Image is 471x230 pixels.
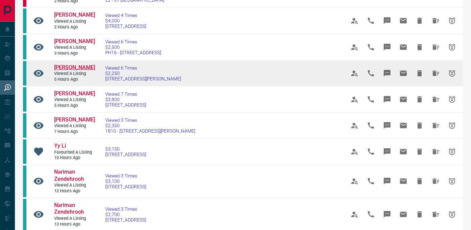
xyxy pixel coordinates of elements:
span: Email [395,65,411,81]
a: [PERSON_NAME] [54,90,95,97]
span: Message [379,173,395,189]
span: Call [363,143,379,160]
span: $2,350 [105,123,195,128]
span: Hide [411,65,428,81]
span: 10 hours ago [54,155,95,161]
a: [PERSON_NAME] [54,116,95,123]
span: [STREET_ADDRESS][PERSON_NAME] [105,76,181,81]
a: Nariman Zendehrooh [54,202,95,216]
span: View Profile [346,13,363,29]
span: PH16 - [STREET_ADDRESS] [105,50,161,55]
a: [PERSON_NAME] [54,38,95,45]
span: Snooze [444,39,460,55]
span: Snooze [444,13,460,29]
span: Call [363,173,379,189]
span: Snooze [444,91,460,108]
span: Snooze [444,65,460,81]
span: 5 hours ago [54,103,95,109]
span: Snooze [444,117,460,134]
span: Hide All from Tracy Chan [428,65,444,81]
span: View Profile [346,173,363,189]
span: View Profile [346,65,363,81]
span: Call [363,65,379,81]
span: Hide All from Namirah Ahmed [428,91,444,108]
span: Viewed a Listing [54,123,95,129]
span: $3,100 [105,178,146,184]
span: Hide All from Nariman Zendehrooh [428,206,444,223]
span: Call [363,39,379,55]
span: Viewed 3 Times [105,173,146,178]
span: View Profile [346,117,363,134]
span: View Profile [346,39,363,55]
a: Viewed 6 Times$2,250[STREET_ADDRESS][PERSON_NAME] [105,65,181,81]
span: 13 hours ago [54,222,95,227]
span: 12 hours ago [54,188,95,194]
span: [STREET_ADDRESS] [105,102,146,108]
span: 7 hours ago [54,129,95,135]
span: Call [363,117,379,134]
a: Viewed 4 Times$4,000[STREET_ADDRESS] [105,13,146,29]
div: condos.ca [23,139,26,164]
span: Message [379,65,395,81]
span: View Profile [346,91,363,108]
span: [STREET_ADDRESS] [105,23,146,29]
span: $2,700 [105,212,146,217]
div: condos.ca [23,61,26,85]
span: Message [379,91,395,108]
span: View Profile [346,206,363,223]
span: [PERSON_NAME] [54,64,95,71]
span: Snooze [444,143,460,160]
span: Viewed a Listing [54,97,95,103]
a: Viewed 3 Times$2,700[STREET_ADDRESS] [105,206,146,223]
span: Email [395,206,411,223]
a: Viewed 7 Times$3,800[STREET_ADDRESS] [105,91,146,108]
span: Message [379,206,395,223]
span: Hide All from Charles Pedro [428,117,444,134]
div: condos.ca [23,35,26,59]
span: Message [379,143,395,160]
a: Viewed 6 Times$2,500PH16 - [STREET_ADDRESS] [105,39,161,55]
span: Favourited a Listing [54,150,95,155]
span: Message [379,39,395,55]
a: [PERSON_NAME] [54,64,95,71]
span: Viewed a Listing [54,216,95,222]
span: Hide All from Yy Li [428,143,444,160]
span: Email [395,117,411,134]
span: [PERSON_NAME] [54,38,95,44]
span: Yy Li [54,142,66,149]
a: Viewed 3 Times$2,3501810 - [STREET_ADDRESS][PERSON_NAME] [105,117,195,134]
span: Email [395,143,411,160]
span: Viewed a Listing [54,71,95,77]
span: Viewed a Listing [54,19,95,24]
span: $4,000 [105,18,146,23]
a: Nariman Zendehrooh [54,169,95,183]
span: Viewed 4 Times [105,13,146,18]
span: Email [395,91,411,108]
span: Call [363,206,379,223]
span: Viewed 7 Times [105,91,146,97]
span: [PERSON_NAME] [54,12,95,18]
div: condos.ca [23,87,26,112]
span: View Profile [346,143,363,160]
span: 2 hours ago [54,24,95,30]
span: Snooze [444,173,460,189]
span: Viewed 6 Times [105,39,161,44]
a: [PERSON_NAME] [54,12,95,19]
span: Hide [411,91,428,108]
span: $2,500 [105,44,161,50]
div: condos.ca [23,113,26,138]
span: Viewed 3 Times [105,206,146,212]
span: Email [395,39,411,55]
span: [STREET_ADDRESS] [105,152,146,157]
div: condos.ca [23,166,26,197]
span: Hide All from Nariman Zendehrooh [428,173,444,189]
span: Hide [411,143,428,160]
span: Email [395,173,411,189]
span: Hide [411,13,428,29]
span: Viewed 6 Times [105,65,181,71]
span: Hide All from Namirah Ahmed [428,13,444,29]
span: Message [379,13,395,29]
span: Call [363,13,379,29]
span: Hide [411,117,428,134]
span: Hide [411,39,428,55]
